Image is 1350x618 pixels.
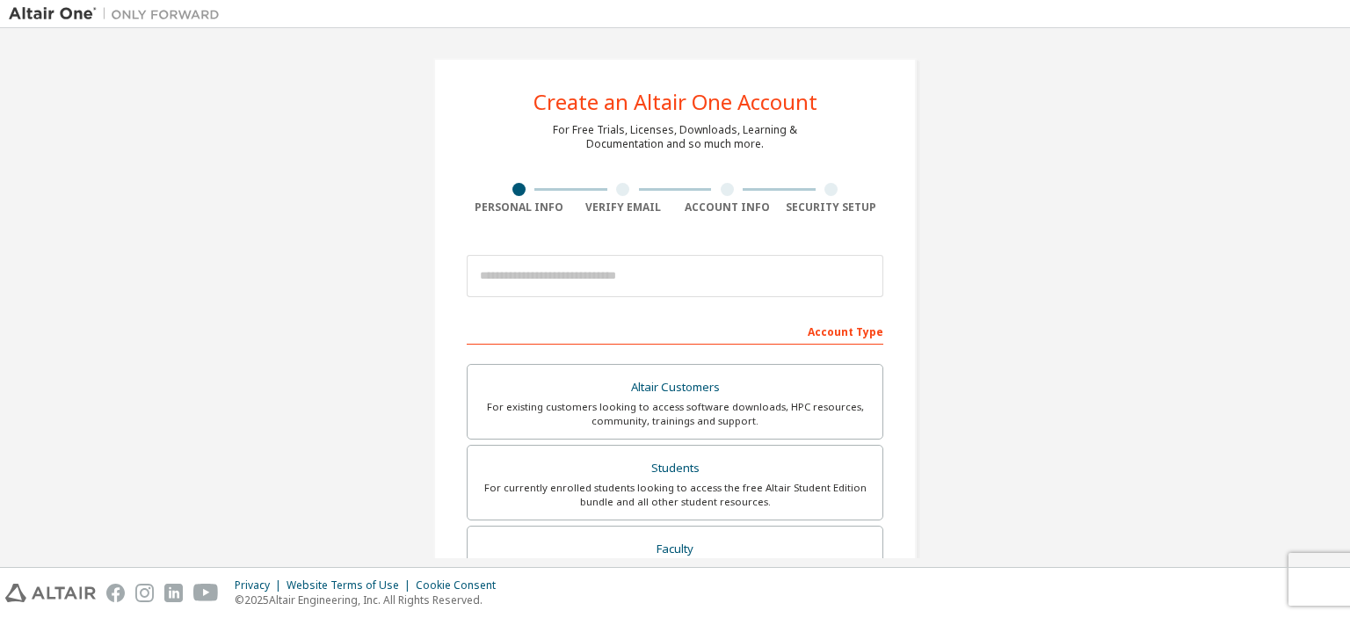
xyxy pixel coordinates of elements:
[235,593,506,607] p: © 2025 Altair Engineering, Inc. All Rights Reserved.
[416,578,506,593] div: Cookie Consent
[478,456,872,481] div: Students
[467,316,883,345] div: Account Type
[478,375,872,400] div: Altair Customers
[675,200,780,214] div: Account Info
[467,200,571,214] div: Personal Info
[571,200,676,214] div: Verify Email
[478,400,872,428] div: For existing customers looking to access software downloads, HPC resources, community, trainings ...
[553,123,797,151] div: For Free Trials, Licenses, Downloads, Learning & Documentation and so much more.
[5,584,96,602] img: altair_logo.svg
[533,91,817,113] div: Create an Altair One Account
[235,578,287,593] div: Privacy
[106,584,125,602] img: facebook.svg
[478,537,872,562] div: Faculty
[287,578,416,593] div: Website Terms of Use
[193,584,219,602] img: youtube.svg
[9,5,229,23] img: Altair One
[780,200,884,214] div: Security Setup
[135,584,154,602] img: instagram.svg
[164,584,183,602] img: linkedin.svg
[478,481,872,509] div: For currently enrolled students looking to access the free Altair Student Edition bundle and all ...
